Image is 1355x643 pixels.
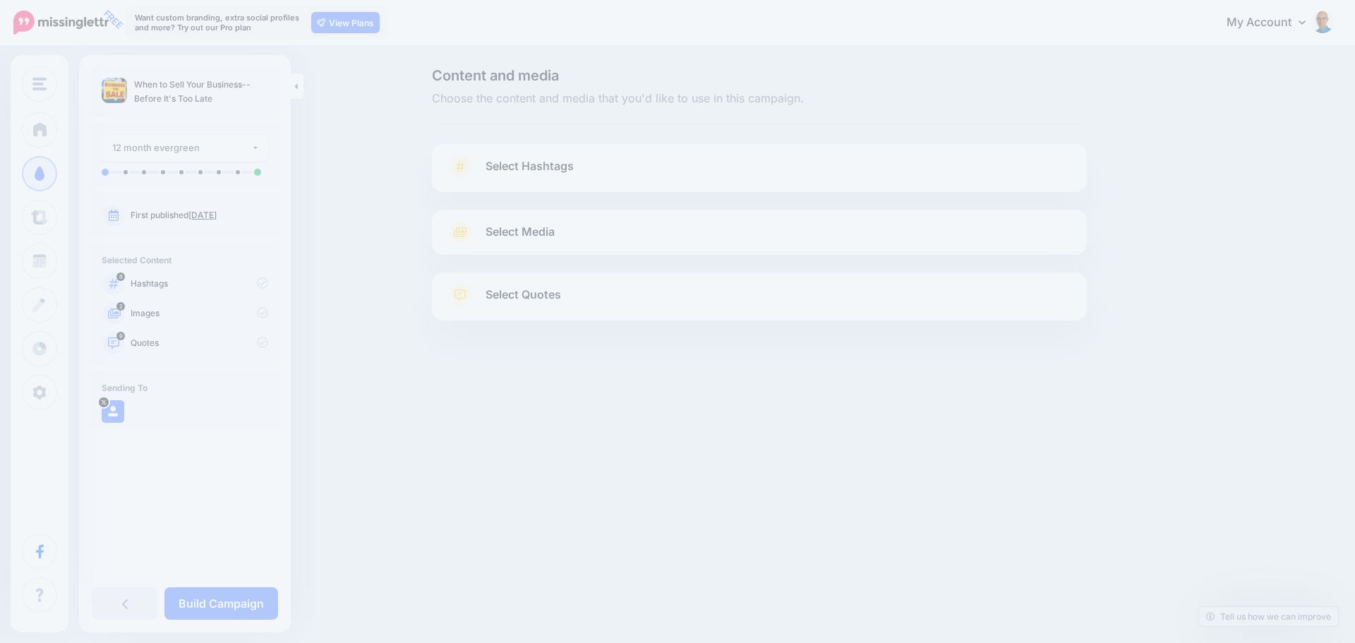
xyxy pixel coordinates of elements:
a: FREE [13,7,109,38]
span: 8 [116,272,125,281]
img: user_default_image.png [102,400,124,423]
span: Select Hashtags [486,157,574,176]
span: Select Quotes [486,285,561,304]
h4: Selected Content [102,255,268,265]
a: Select Media [446,221,1073,244]
span: Select Media [486,222,555,241]
p: Images [131,307,268,320]
span: FREE [99,5,128,34]
div: 12 month evergreen [112,140,251,156]
a: [DATE] [188,210,217,220]
p: Quotes [131,337,268,349]
a: View Plans [311,12,380,33]
a: My Account [1212,6,1334,40]
span: Content and media [432,68,1087,83]
span: 2 [116,302,125,311]
p: Want custom branding, extra social profiles and more? Try out our Pro plan [135,13,304,32]
img: menu.png [32,78,47,90]
a: Tell us how we can improve [1199,607,1338,626]
button: 12 month evergreen [102,134,268,162]
p: Hashtags [131,277,268,290]
a: Select Hashtags [446,155,1073,192]
a: Select Quotes [446,284,1073,320]
img: f6098f631bad60669024e2788c90bb59_thumb.jpg [102,78,127,103]
p: First published [131,209,268,222]
p: When to Sell Your Business--Before It's Too Late [134,78,268,106]
h4: Sending To [102,383,268,393]
span: Choose the content and media that you'd like to use in this campaign. [432,90,1087,108]
img: Missinglettr [13,11,109,35]
span: 9 [116,332,125,340]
